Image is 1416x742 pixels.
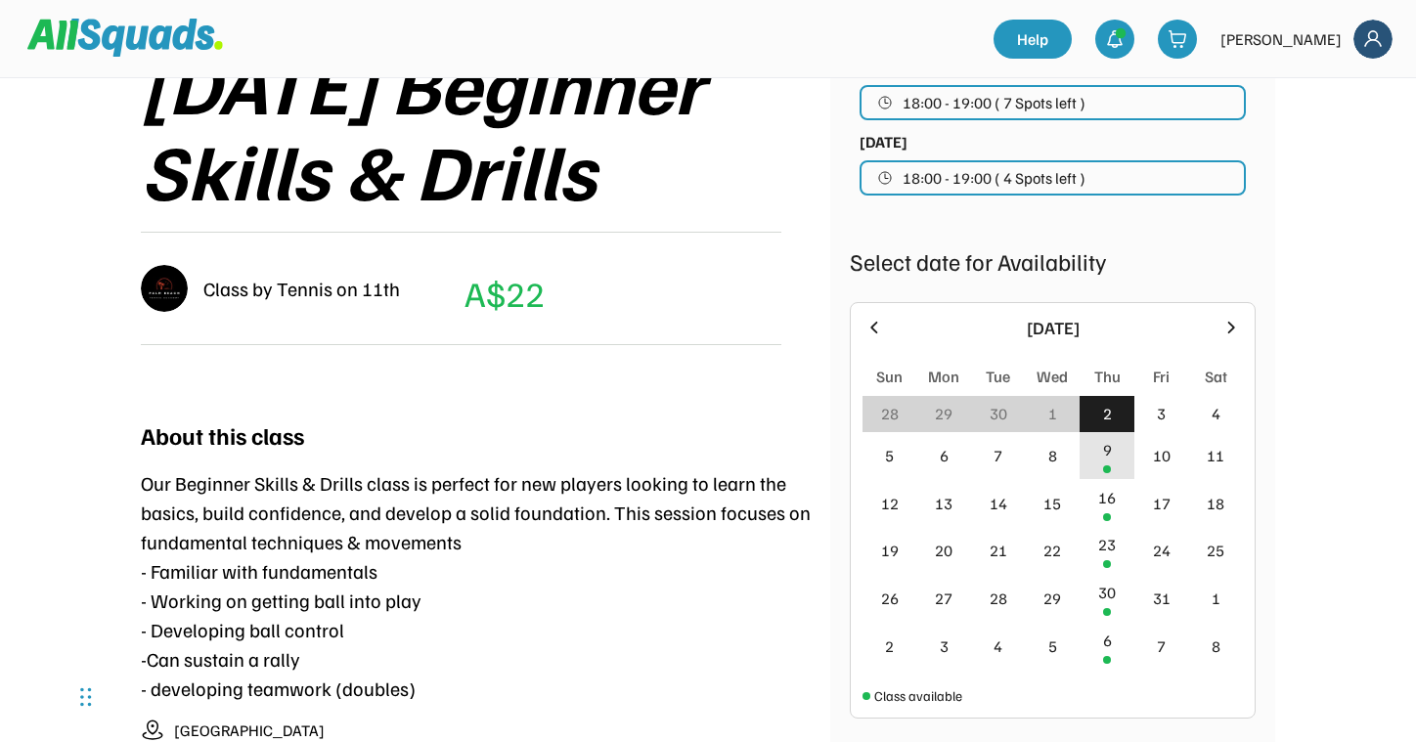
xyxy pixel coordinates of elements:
[990,402,1007,425] div: 30
[881,539,899,562] div: 19
[935,539,952,562] div: 20
[1153,539,1171,562] div: 24
[935,402,952,425] div: 29
[1105,29,1125,49] img: bell-03%20%281%29.svg
[1220,27,1342,51] div: [PERSON_NAME]
[940,634,949,658] div: 3
[1103,402,1112,425] div: 2
[1098,486,1116,509] div: 16
[1212,402,1220,425] div: 4
[1157,634,1166,658] div: 7
[990,492,1007,515] div: 14
[990,587,1007,610] div: 28
[203,274,400,303] div: Class by Tennis on 11th
[885,444,894,467] div: 5
[903,170,1085,186] span: 18:00 - 19:00 ( 4 Spots left )
[876,365,903,388] div: Sun
[1353,20,1393,59] img: Frame%2018.svg
[874,685,962,706] div: Class available
[141,417,304,453] div: About this class
[860,85,1246,120] button: 18:00 - 19:00 ( 7 Spots left )
[1212,587,1220,610] div: 1
[1043,587,1061,610] div: 29
[1098,533,1116,556] div: 23
[1103,438,1112,461] div: 9
[1094,365,1121,388] div: Thu
[994,20,1072,59] a: Help
[994,444,1002,467] div: 7
[896,315,1210,341] div: [DATE]
[881,402,899,425] div: 28
[1103,629,1112,652] div: 6
[1207,444,1224,467] div: 11
[1048,634,1057,658] div: 5
[940,444,949,467] div: 6
[1037,365,1068,388] div: Wed
[141,468,830,703] div: Our Beginner Skills & Drills class is perfect for new players looking to learn the basics, build ...
[1207,492,1224,515] div: 18
[928,365,959,388] div: Mon
[1043,492,1061,515] div: 15
[990,539,1007,562] div: 21
[903,95,1085,110] span: 18:00 - 19:00 ( 7 Spots left )
[27,19,223,56] img: Squad%20Logo.svg
[881,587,899,610] div: 26
[1205,365,1227,388] div: Sat
[986,365,1010,388] div: Tue
[1168,29,1187,49] img: shopping-cart-01%20%281%29.svg
[935,492,952,515] div: 13
[935,587,952,610] div: 27
[1048,402,1057,425] div: 1
[850,243,1256,279] div: Select date for Availability
[1212,634,1220,658] div: 8
[1098,581,1116,604] div: 30
[860,160,1246,196] button: 18:00 - 19:00 ( 4 Spots left )
[174,719,325,742] div: [GEOGRAPHIC_DATA]
[1048,444,1057,467] div: 8
[860,130,907,153] div: [DATE]
[465,267,545,320] div: A$22
[1153,365,1170,388] div: Fri
[1043,539,1061,562] div: 22
[994,634,1002,658] div: 4
[1157,402,1166,425] div: 3
[1153,587,1171,610] div: 31
[141,40,830,212] div: [DATE] Beginner Skills & Drills
[1153,444,1171,467] div: 10
[885,634,894,658] div: 2
[881,492,899,515] div: 12
[141,265,188,312] img: IMG_2979.png
[1207,539,1224,562] div: 25
[1153,492,1171,515] div: 17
